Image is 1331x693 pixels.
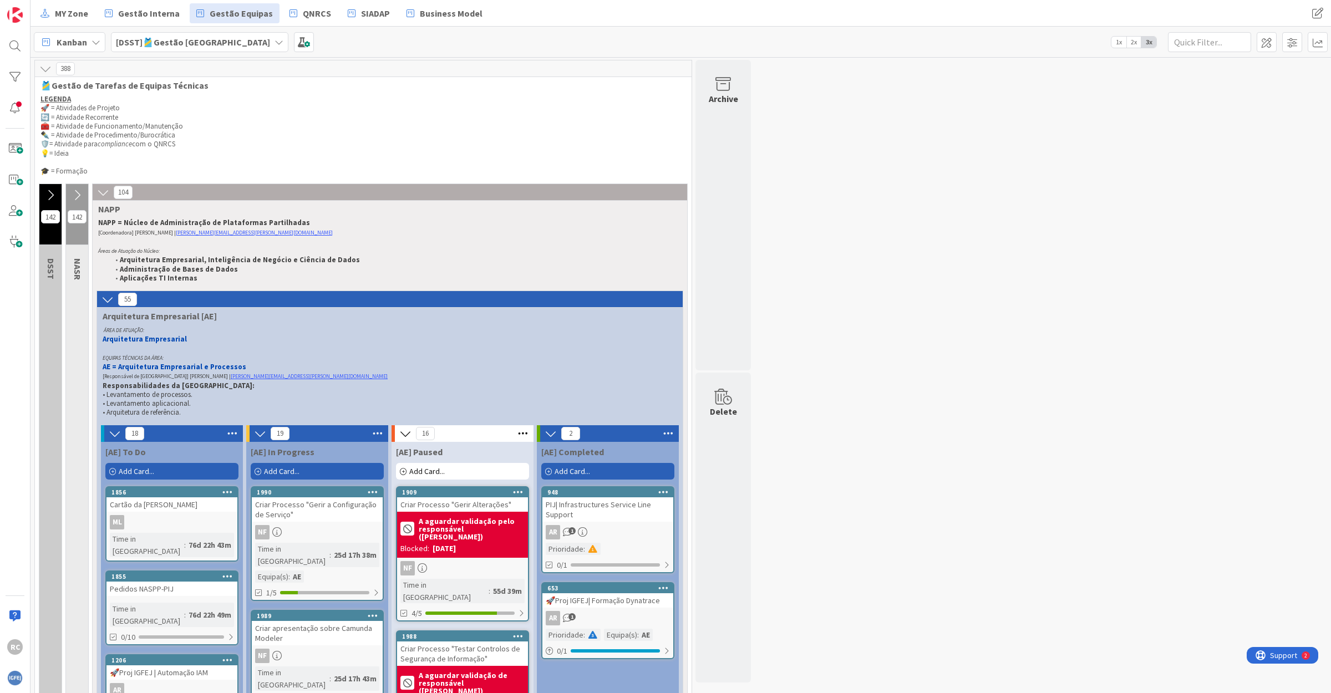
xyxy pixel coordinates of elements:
[546,629,583,641] div: Prioridade
[542,611,673,625] div: AR
[1168,32,1251,52] input: Quick Filter...
[412,608,422,619] span: 4/5
[252,525,383,539] div: NF
[106,665,237,680] div: 🚀Proj IGFEJ | Automação IAM
[186,539,234,551] div: 76d 22h 43m
[568,613,576,620] span: 1
[118,293,137,306] span: 55
[329,672,331,685] span: :
[420,7,482,20] span: Business Model
[397,631,528,666] div: 1988Criar Processo "Testar Controlos de Segurança de Informação"
[252,621,383,645] div: Criar apresentação sobre Camunda Modeler
[103,354,164,361] em: EQUIPAS TÉCNICAS DA ÁREA:
[541,446,604,457] span: [AE] Completed
[120,264,238,274] strong: Administração de Bases de Dados
[397,487,528,497] div: 1909
[40,131,686,140] p: ✒️ = Atividade de Procedimento/Burocrática
[103,399,191,408] span: • Levantamento aplicacional.
[106,487,237,497] div: 1856
[542,583,673,608] div: 653🚀Proj IGFEJ| Formação Dynatrace
[40,104,686,113] p: 🚀 = Atividades de Projeto
[98,247,160,254] em: Áreas de Atuação do Núcleo:
[329,549,331,561] span: :
[264,466,299,476] span: Add Card...
[110,515,124,529] div: ML
[583,629,585,641] span: :
[546,611,560,625] div: AR
[266,587,277,599] span: 1/5
[561,427,580,440] span: 2
[40,167,686,176] p: 🎓 = Formação
[252,497,383,522] div: Criar Processo "Gerir a Configuração de Serviço"
[41,210,60,223] span: 142
[402,633,528,640] div: 1988
[98,3,186,23] a: Gestão Interna
[397,497,528,512] div: Criar Processo "Gerir Alterações"
[331,672,379,685] div: 25d 17h 43m
[116,37,270,48] b: [DSST]🎽Gestão [GEOGRAPHIC_DATA]
[106,582,237,596] div: Pedidos NASPP-PIJ
[120,255,360,264] strong: Arquitetura Empresarial, Inteligência de Negócio e Ciência de Dados
[542,644,673,658] div: 0/1
[397,561,528,575] div: NF
[490,585,525,597] div: 55d 39m
[34,3,95,23] a: MY Zone
[72,258,83,280] span: NASR
[55,7,88,20] span: MY Zone
[341,3,397,23] a: SIADAP
[40,80,678,91] span: 🎽Gestão de Tarefas de Equipas Técnicas
[397,487,528,512] div: 1909Criar Processo "Gerir Alterações"
[57,35,87,49] span: Kanban
[568,527,576,534] span: 1
[257,488,383,496] div: 1990
[252,611,383,645] div: 1989Criar apresentação sobre Camunda Modeler
[120,273,197,283] strong: Aplicações TI Internas
[186,609,234,621] div: 76d 22h 49m
[98,218,310,227] strong: NAPP = Núcleo de Administração de Plataformas Partilhadas
[542,583,673,593] div: 653
[231,373,388,380] a: [PERSON_NAME][EMAIL_ADDRESS][PERSON_NAME][DOMAIN_NAME]
[210,7,273,20] span: Gestão Equipas
[105,446,146,457] span: [AE] To Do
[257,612,383,620] div: 1989
[542,525,673,539] div: AR
[402,488,528,496] div: 1909
[397,631,528,641] div: 1988
[290,570,304,583] div: AE
[111,488,237,496] div: 1856
[400,561,415,575] div: NF
[103,362,246,371] strong: AE = Arquitetura Empresarial e Processos
[271,427,289,440] span: 19
[111,656,237,664] div: 1206
[40,94,71,104] u: LEGENDA
[400,543,429,554] div: Blocked:
[56,62,75,75] span: 388
[637,629,639,641] span: :
[184,609,186,621] span: :
[106,655,237,665] div: 1206
[542,487,673,497] div: 948
[119,466,154,476] span: Add Card...
[104,327,144,334] em: ÁREA DE ATUAÇÃO:
[400,3,489,23] a: Business Model
[106,487,237,512] div: 1856Cartão da [PERSON_NAME]
[252,649,383,663] div: NF
[489,585,490,597] span: :
[639,629,653,641] div: AE
[98,139,132,149] em: compliance
[542,487,673,522] div: 948PIJ| Infrastructures Service Line Support
[111,573,237,580] div: 1855
[7,7,23,23] img: Visit kanbanzone.com
[121,631,135,643] span: 0/10
[1141,37,1156,48] span: 3x
[709,92,738,105] div: Archive
[125,427,144,440] span: 18
[409,466,445,476] span: Add Card...
[40,122,686,131] p: 🧰 = Atividade de Funcionamento/Manutenção
[710,405,737,418] div: Delete
[400,579,489,603] div: Time in [GEOGRAPHIC_DATA]
[98,229,176,236] span: [Coordenadora] [PERSON_NAME] |
[103,407,181,417] span: • Arquitetura de referência.
[23,2,50,15] span: Support
[103,381,255,390] strong: Responsabilidades da [GEOGRAPHIC_DATA]:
